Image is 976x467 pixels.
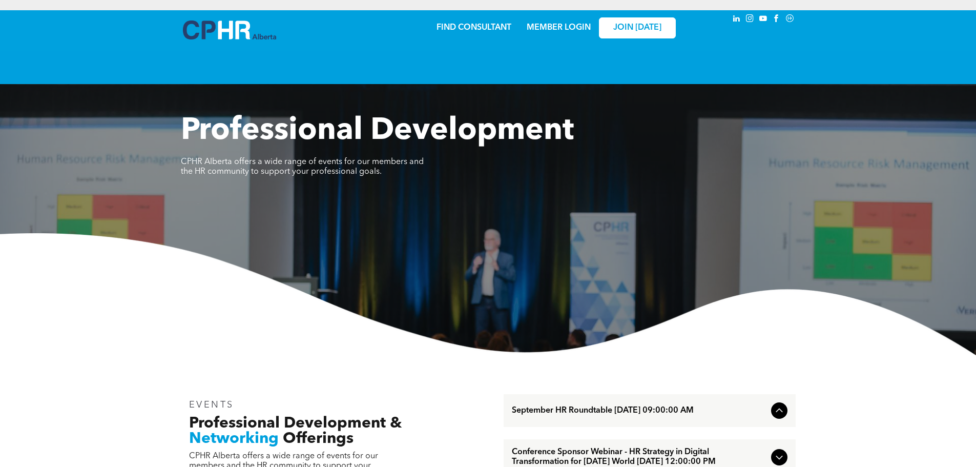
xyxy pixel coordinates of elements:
[512,448,767,467] span: Conference Sponsor Webinar - HR Strategy in Digital Transformation for [DATE] World [DATE] 12:00:...
[771,13,782,27] a: facebook
[731,13,742,27] a: linkedin
[599,17,676,38] a: JOIN [DATE]
[181,116,574,147] span: Professional Development
[758,13,769,27] a: youtube
[189,416,402,431] span: Professional Development &
[181,158,424,176] span: CPHR Alberta offers a wide range of events for our members and the HR community to support your p...
[784,13,796,27] a: Social network
[527,24,591,32] a: MEMBER LOGIN
[613,23,661,33] span: JOIN [DATE]
[744,13,756,27] a: instagram
[189,400,235,410] span: EVENTS
[437,24,511,32] a: FIND CONSULTANT
[183,21,276,39] img: A blue and white logo for cp alberta
[283,431,354,446] span: Offerings
[512,406,767,416] span: September HR Roundtable [DATE] 09:00:00 AM
[189,431,279,446] span: Networking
